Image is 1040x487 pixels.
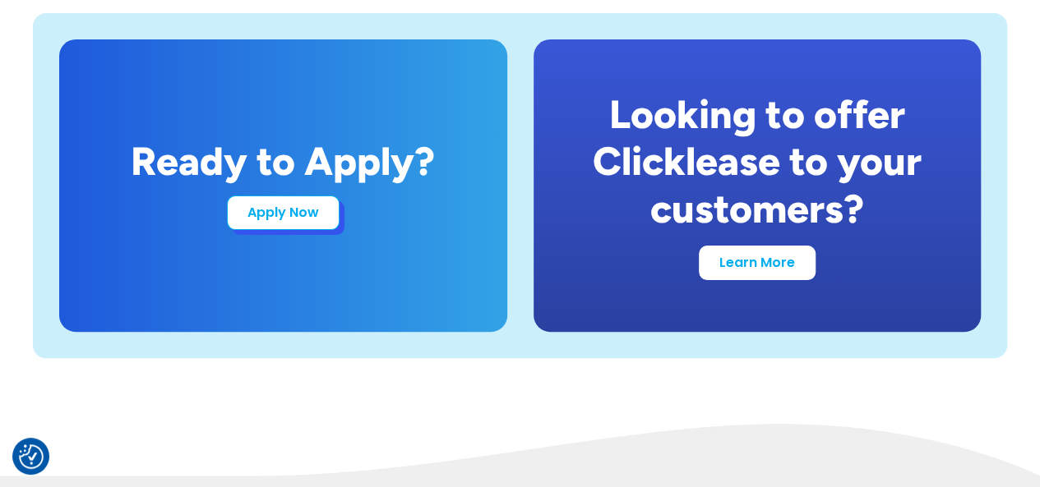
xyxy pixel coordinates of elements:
img: Revisit consent button [19,444,44,469]
a: Learn More [699,246,816,280]
div: Looking to offer Clicklease to your customers? [573,91,942,233]
button: Consent Preferences [19,444,44,469]
div: Ready to Apply? [131,138,435,186]
a: Apply Now [227,195,340,230]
